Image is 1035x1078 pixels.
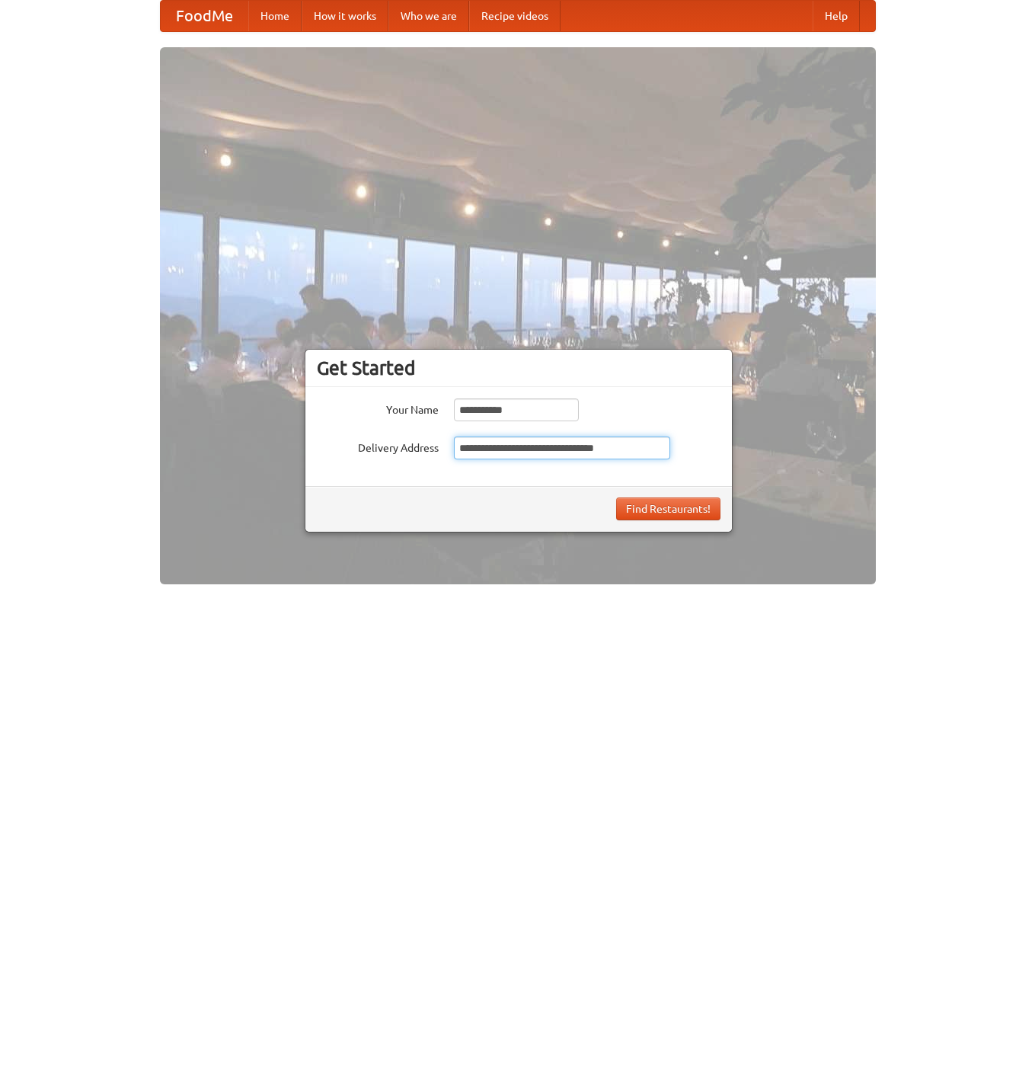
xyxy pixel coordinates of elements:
a: Recipe videos [469,1,561,31]
button: Find Restaurants! [616,497,720,520]
h3: Get Started [317,357,720,379]
a: Help [813,1,860,31]
a: How it works [302,1,388,31]
label: Delivery Address [317,437,439,456]
a: FoodMe [161,1,248,31]
a: Who we are [388,1,469,31]
label: Your Name [317,398,439,417]
a: Home [248,1,302,31]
